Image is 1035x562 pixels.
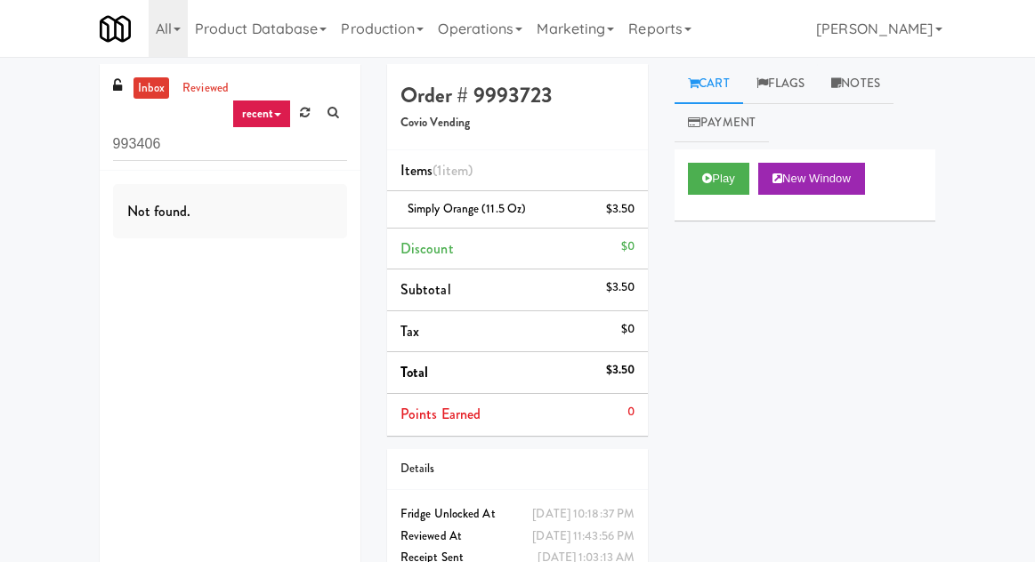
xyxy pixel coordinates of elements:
a: Flags [743,64,819,104]
span: Points Earned [400,404,481,424]
div: [DATE] 10:18:37 PM [532,503,635,526]
input: Search vision orders [113,128,347,161]
div: Fridge Unlocked At [400,503,635,526]
div: $0 [621,236,635,258]
span: Not found. [127,201,191,221]
a: reviewed [178,77,233,100]
a: inbox [133,77,170,100]
span: Simply Orange (11.5 oz) [408,200,526,217]
button: New Window [758,163,865,195]
div: $3.50 [606,277,635,299]
a: Payment [675,103,769,143]
button: Play [688,163,749,195]
a: Notes [818,64,893,104]
img: Micromart [100,13,131,44]
div: $0 [621,318,635,341]
div: $3.50 [606,198,635,221]
h4: Order # 9993723 [400,84,635,107]
div: Details [400,458,635,480]
span: Tax [400,321,419,341]
span: Subtotal [400,279,451,300]
a: Cart [675,64,743,104]
div: 0 [627,401,635,423]
a: recent [232,100,291,128]
span: (1 ) [433,160,473,181]
h5: Covio Vending [400,116,635,130]
span: Discount [400,238,454,259]
span: Total [400,362,429,382]
ng-pluralize: item [442,160,468,181]
div: Reviewed At [400,526,635,548]
div: $3.50 [606,359,635,381]
span: Items [400,160,473,181]
div: [DATE] 11:43:56 PM [532,526,635,548]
